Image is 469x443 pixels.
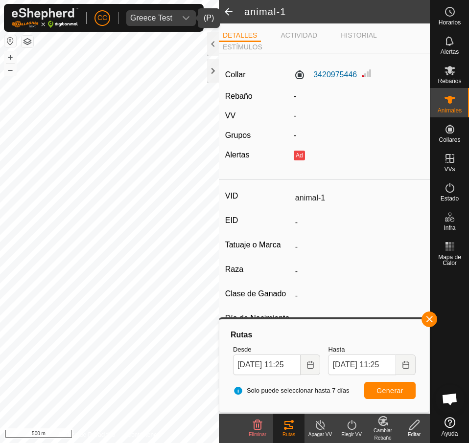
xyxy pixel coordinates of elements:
[294,69,357,81] label: 3420975446
[399,431,430,438] div: Editar
[4,35,16,47] button: Restablecer Mapa
[97,13,107,23] span: CC
[439,20,461,25] span: Horarios
[126,10,176,26] span: Greece Test
[225,69,246,81] label: Collar
[59,430,115,439] a: Política de Privacidad
[225,214,291,227] label: EID
[337,30,381,41] li: HISTORIAL
[430,413,469,441] a: Ayuda
[4,64,16,76] button: –
[444,166,455,172] span: VVs
[441,49,459,55] span: Alertas
[361,67,373,79] img: Intensidad de Señal
[364,382,416,399] button: Generar
[438,108,462,113] span: Animales
[336,431,367,438] div: Elegir VV
[22,36,33,47] button: Capas del Mapa
[438,78,461,84] span: Rebaños
[294,92,296,100] span: -
[294,111,296,120] app-display-virtual-paddock-transition: -
[376,387,403,395] span: Generar
[225,151,250,159] label: Alertas
[439,137,460,143] span: Collares
[225,131,251,139] label: Grupos
[127,430,160,439] a: Contáctenos
[328,345,416,354] label: Hasta
[176,10,196,26] div: dropdown trigger
[225,190,291,202] label: VID
[367,427,399,442] div: Cambiar Rebaño
[444,225,455,231] span: Infra
[219,30,261,42] li: DETALLES
[130,14,172,22] div: Greece Test
[225,263,291,276] label: Raza
[435,384,465,414] div: Open chat
[277,30,321,41] li: ACTIVIDAD
[244,6,430,18] h2: animal-1
[225,239,291,251] label: Tatuaje o Marca
[301,354,320,375] button: Choose Date
[219,42,266,52] li: ESTÍMULOS
[305,431,336,438] div: Apagar VV
[442,431,458,437] span: Ayuda
[249,432,266,437] span: Eliminar
[396,354,416,375] button: Choose Date
[225,111,235,120] label: VV
[441,196,459,201] span: Estado
[229,329,420,341] div: Rutas
[225,312,291,325] label: Día de Nacimiento
[225,92,253,100] label: Rebaño
[12,8,78,28] img: Logo Gallagher
[433,254,467,266] span: Mapa de Calor
[294,151,305,160] button: Ad
[273,431,305,438] div: Rutas
[233,386,350,396] span: Solo puede seleccionar hasta 7 días
[290,130,427,141] div: -
[4,51,16,63] button: +
[225,288,291,300] label: Clase de Ganado
[233,345,321,354] label: Desde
